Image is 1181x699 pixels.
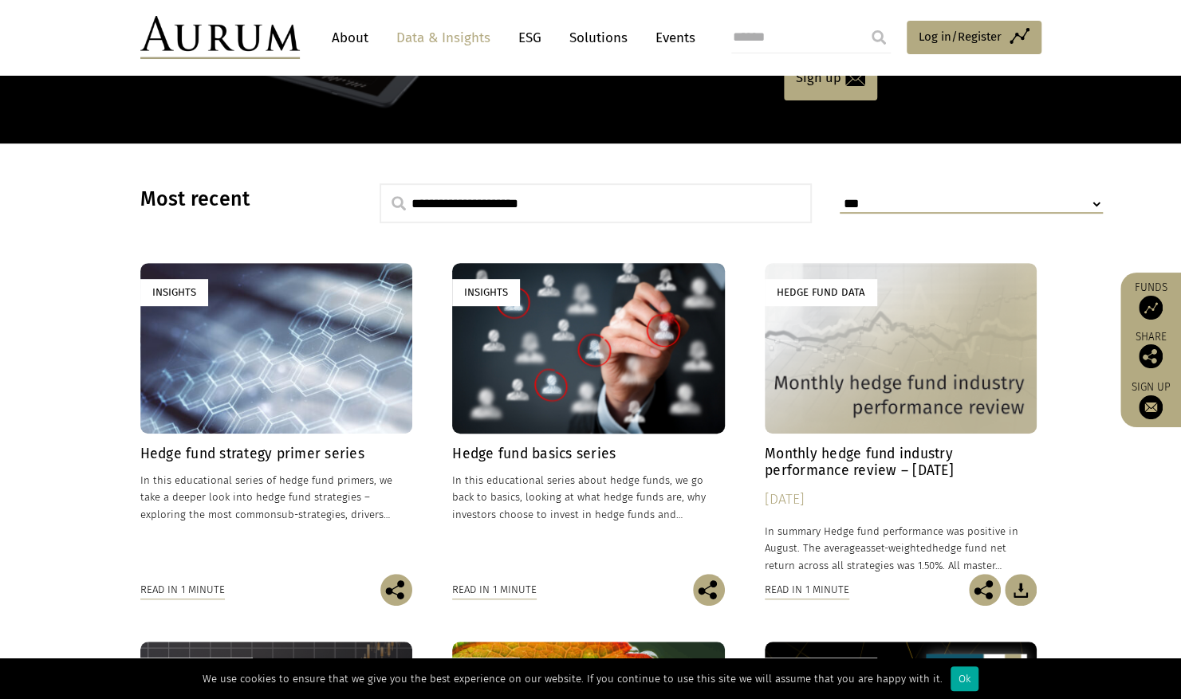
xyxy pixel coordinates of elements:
img: Share this post [969,574,1001,606]
p: In this educational series about hedge funds, we go back to basics, looking at what hedge funds a... [452,472,725,522]
div: Hedge Fund Data [765,658,877,684]
h4: Hedge fund strategy primer series [140,446,413,462]
img: Share this post [380,574,412,606]
a: Funds [1128,281,1173,320]
div: Insights [452,279,520,305]
a: Events [648,23,695,53]
div: [DATE] [765,489,1037,511]
span: sub-strategies [277,509,345,520]
span: asset-weighted [860,542,932,554]
a: Solutions [561,23,636,53]
img: Share this post [693,574,725,606]
a: ESG [510,23,549,53]
div: Hedge Fund Data [765,279,877,305]
img: Share this post [1139,344,1163,368]
span: Log in/Register [919,27,1002,46]
img: Aurum [140,16,300,59]
img: email-icon [845,71,865,86]
img: search.svg [392,196,406,210]
a: Insights Hedge fund strategy primer series In this educational series of hedge fund primers, we t... [140,263,413,573]
a: Sign up [784,56,877,100]
img: Sign up to our newsletter [1139,395,1163,419]
a: Data & Insights [388,23,498,53]
a: Sign up [1128,380,1173,419]
p: In summary Hedge fund performance was positive in August. The average hedge fund net return acros... [765,523,1037,573]
div: Ok [951,666,978,691]
div: Read in 1 minute [765,581,849,599]
a: Log in/Register [907,21,1041,54]
div: Insights [452,658,520,684]
input: Submit [863,22,895,53]
div: Share [1128,332,1173,368]
div: Read in 1 minute [140,581,225,599]
div: Hedge Fund Data [140,658,253,684]
h4: Monthly hedge fund industry performance review – [DATE] [765,446,1037,479]
h3: Most recent [140,187,340,211]
a: About [324,23,376,53]
img: Download Article [1005,574,1037,606]
a: Insights Hedge fund basics series In this educational series about hedge funds, we go back to bas... [452,263,725,573]
div: Read in 1 minute [452,581,537,599]
p: In this educational series of hedge fund primers, we take a deeper look into hedge fund strategie... [140,472,413,522]
div: Insights [140,279,208,305]
img: Access Funds [1139,296,1163,320]
h4: Hedge fund basics series [452,446,725,462]
a: Hedge Fund Data Monthly hedge fund industry performance review – [DATE] [DATE] In summary Hedge f... [765,263,1037,573]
